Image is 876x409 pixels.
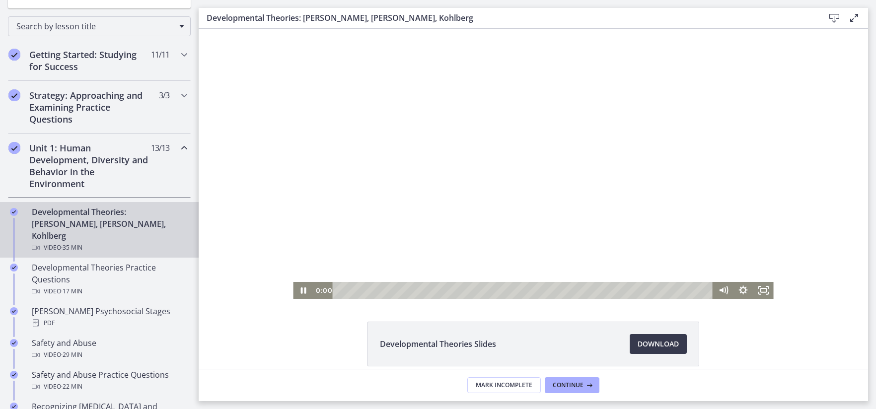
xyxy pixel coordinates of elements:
[545,377,599,393] button: Continue
[32,305,187,329] div: [PERSON_NAME] Psychosocial Stages
[32,317,187,329] div: PDF
[32,262,187,297] div: Developmental Theories Practice Questions
[16,21,174,32] span: Search by lesson title
[10,371,18,379] i: Completed
[515,253,535,270] button: Mute
[29,89,150,125] h2: Strategy: Approaching and Examining Practice Questions
[10,264,18,272] i: Completed
[467,377,541,393] button: Mark Incomplete
[61,285,82,297] span: · 17 min
[151,49,169,61] span: 11 / 11
[32,381,187,393] div: Video
[29,142,150,190] h2: Unit 1: Human Development, Diversity and Behavior in the Environment
[8,16,191,36] div: Search by lesson title
[553,381,584,389] span: Continue
[61,381,82,393] span: · 22 min
[555,253,575,270] button: Fullscreen
[207,12,808,24] h3: Developmental Theories: [PERSON_NAME], [PERSON_NAME], Kohlberg
[638,338,679,350] span: Download
[10,307,18,315] i: Completed
[29,49,150,72] h2: Getting Started: Studying for Success
[32,337,187,361] div: Safety and Abuse
[159,89,169,101] span: 3 / 3
[61,349,82,361] span: · 29 min
[476,381,532,389] span: Mark Incomplete
[32,349,187,361] div: Video
[380,338,496,350] span: Developmental Theories Slides
[535,253,555,270] button: Show settings menu
[32,242,187,254] div: Video
[10,339,18,347] i: Completed
[10,208,18,216] i: Completed
[61,242,82,254] span: · 35 min
[32,206,187,254] div: Developmental Theories: [PERSON_NAME], [PERSON_NAME], Kohlberg
[8,49,20,61] i: Completed
[8,142,20,154] i: Completed
[199,29,868,299] iframe: Video Lesson
[8,89,20,101] i: Completed
[32,369,187,393] div: Safety and Abuse Practice Questions
[32,285,187,297] div: Video
[630,334,687,354] a: Download
[151,142,169,154] span: 13 / 13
